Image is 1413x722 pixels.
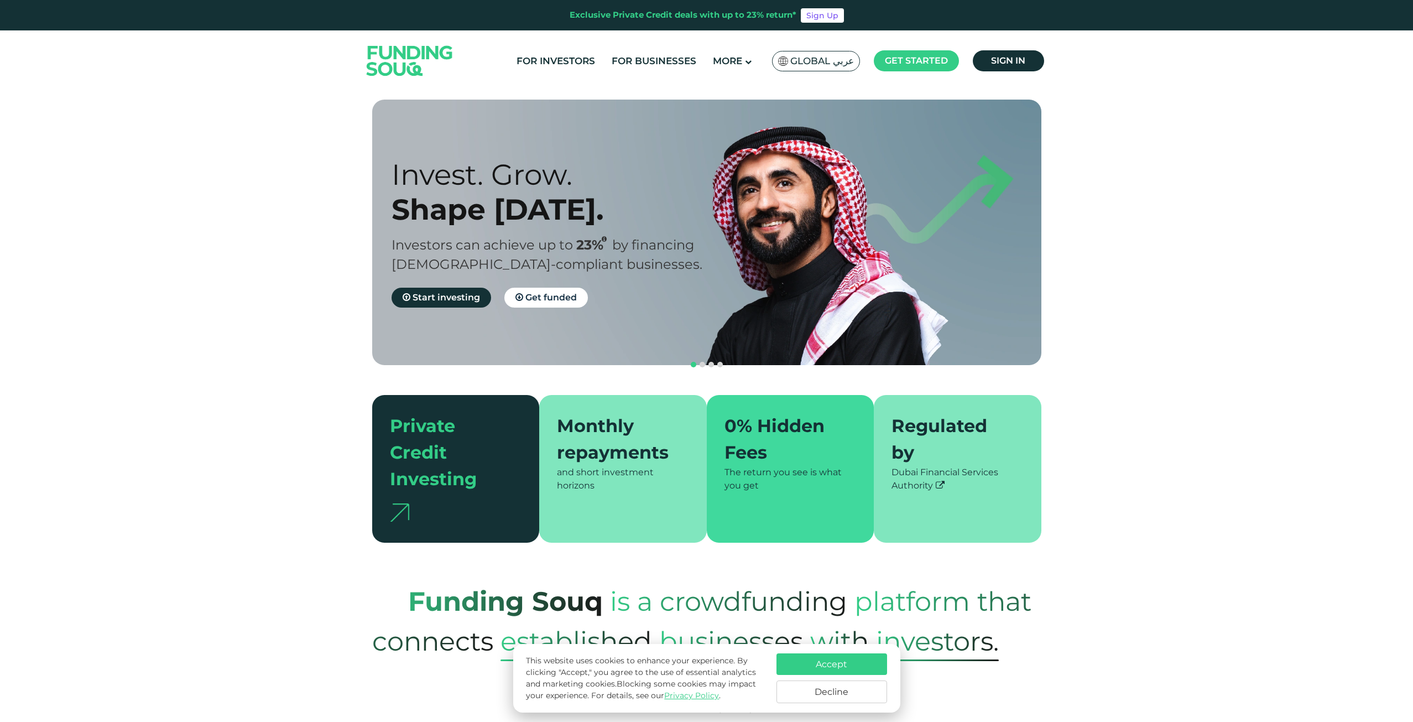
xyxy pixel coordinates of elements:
[776,681,887,703] button: Decline
[713,55,742,66] span: More
[557,413,676,466] div: Monthly repayments
[724,413,843,466] div: 0% Hidden Fees
[514,52,598,70] a: For Investors
[576,237,612,253] span: 23%
[801,8,844,23] a: Sign Up
[610,574,847,628] span: is a crowdfunding
[790,55,854,67] span: Global عربي
[810,614,869,668] span: with
[390,413,509,492] div: Private Credit Investing
[724,466,857,492] div: The return you see is what you get
[591,690,721,700] span: For details, see our .
[557,466,689,492] div: and short investment horizons
[652,704,762,715] span: We are featured on
[716,360,724,369] button: navigation
[525,292,577,303] span: Get funded
[500,621,652,661] span: established
[991,55,1025,66] span: Sign in
[689,360,698,369] button: navigation
[526,679,756,700] span: Blocking some cookies may impact your experience.
[659,621,803,661] span: Businesses
[973,50,1044,71] a: Sign in
[392,192,726,227] div: Shape [DATE].
[413,292,480,303] span: Start investing
[570,9,796,22] div: Exclusive Private Credit deals with up to 23% return*
[602,236,607,242] i: 23% IRR (expected) ~ 15% Net yield (expected)
[664,690,719,700] a: Privacy Policy
[876,621,999,661] span: Investors.
[504,288,588,308] a: Get funded
[408,585,603,617] strong: Funding Souq
[372,574,1031,668] span: platform that connects
[891,413,1010,466] div: Regulated by
[392,237,573,253] span: Investors can achieve up to
[392,157,726,192] div: Invest. Grow.
[390,503,409,522] img: arrow
[778,56,788,66] img: SA Flag
[891,466,1024,492] div: Dubai Financial Services Authority
[356,33,464,89] img: Logo
[526,655,765,702] p: This website uses cookies to enhance your experience. By clicking "Accept," you agree to the use ...
[707,360,716,369] button: navigation
[885,55,948,66] span: Get started
[698,360,707,369] button: navigation
[392,288,491,308] a: Start investing
[776,653,887,675] button: Accept
[609,52,699,70] a: For Businesses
